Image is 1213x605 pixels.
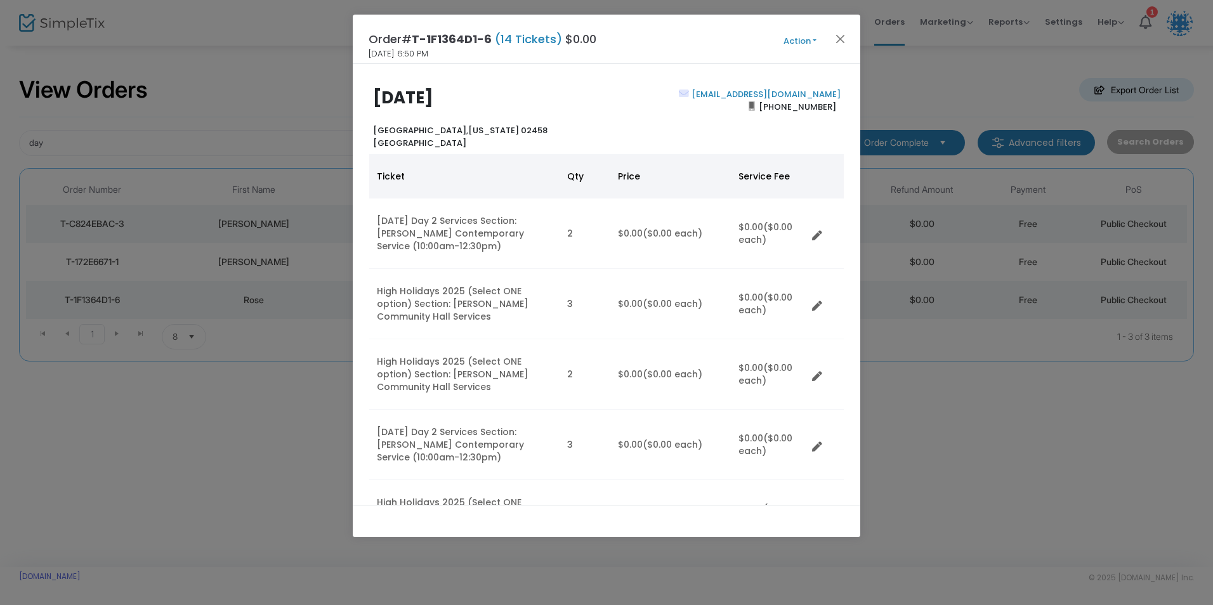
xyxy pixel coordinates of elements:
span: ($0.00 each) [643,368,702,381]
td: $0.00 [610,480,731,550]
td: 3 [560,269,610,339]
span: ($0.00 each) [738,221,792,246]
td: $0.00 [610,198,731,269]
td: $0.00 [731,339,807,410]
span: ($0.00 each) [738,361,792,387]
span: (14 Tickets) [492,31,565,47]
a: [EMAIL_ADDRESS][DOMAIN_NAME] [689,88,841,100]
h4: Order# $0.00 [369,30,596,48]
b: [US_STATE] 02458 [GEOGRAPHIC_DATA] [373,124,547,149]
span: ($0.00 each) [738,502,792,528]
b: [DATE] [373,86,433,109]
td: [DATE] Day 2 Services Section: [PERSON_NAME] Contemporary Service (10:00am-12:30pm) [369,410,560,480]
td: High Holidays 2025 (Select ONE option) Section: [PERSON_NAME] Community Hall Services [369,480,560,550]
td: 2 [560,339,610,410]
span: T-1F1364D1-6 [412,31,492,47]
td: $0.00 [610,339,731,410]
span: ($0.00 each) [738,291,792,316]
td: 2 [560,198,610,269]
span: ($0.00 each) [643,297,702,310]
td: 3 [560,410,610,480]
span: [PHONE_NUMBER] [755,96,841,117]
td: $0.00 [731,410,807,480]
td: [DATE] Day 2 Services Section: [PERSON_NAME] Contemporary Service (10:00am-12:30pm) [369,198,560,269]
th: Ticket [369,154,560,198]
span: ($0.00 each) [643,227,702,240]
td: High Holidays 2025 (Select ONE option) Section: [PERSON_NAME] Community Hall Services [369,269,560,339]
th: Service Fee [731,154,807,198]
span: [GEOGRAPHIC_DATA], [373,124,468,136]
span: ($0.00 each) [643,438,702,451]
button: Action [762,34,838,48]
td: $0.00 [610,410,731,480]
td: $0.00 [731,269,807,339]
span: ($0.00 each) [738,432,792,457]
td: $0.00 [610,269,731,339]
th: Qty [560,154,610,198]
span: [DATE] 6:50 PM [369,48,428,60]
button: Close [832,30,849,47]
td: 2 [560,480,610,550]
td: $0.00 [731,198,807,269]
th: Price [610,154,731,198]
td: $0.00 [731,480,807,550]
td: High Holidays 2025 (Select ONE option) Section: [PERSON_NAME] Community Hall Services [369,339,560,410]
